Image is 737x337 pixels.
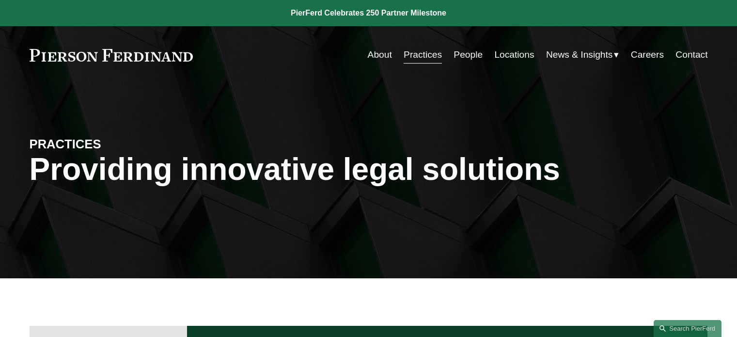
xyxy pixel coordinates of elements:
a: About [368,46,392,64]
a: People [454,46,483,64]
a: Practices [404,46,442,64]
a: Contact [675,46,707,64]
a: Careers [631,46,664,64]
a: Search this site [654,320,721,337]
h1: Providing innovative legal solutions [30,152,708,187]
span: News & Insights [546,47,613,64]
h4: PRACTICES [30,136,199,152]
a: folder dropdown [546,46,619,64]
a: Locations [494,46,534,64]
